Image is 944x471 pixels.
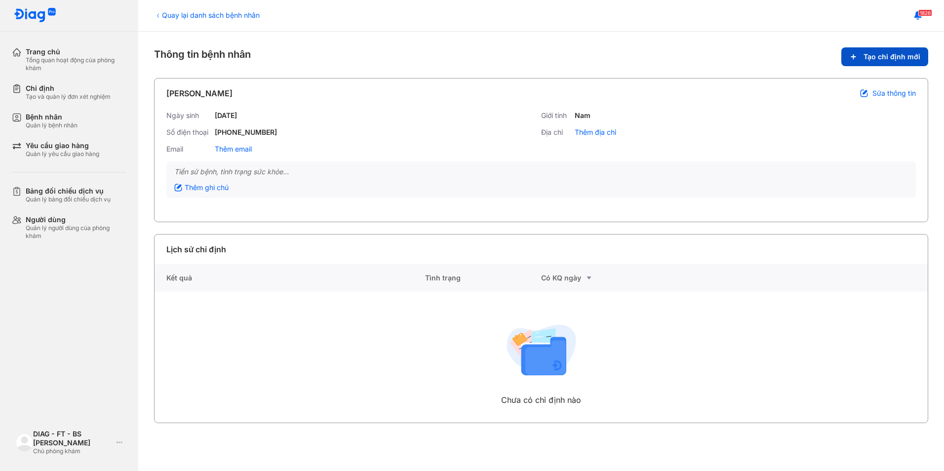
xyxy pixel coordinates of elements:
[841,47,928,66] button: Tạo chỉ định mới
[26,150,99,158] div: Quản lý yêu cầu giao hàng
[26,141,99,150] div: Yêu cầu giao hàng
[918,9,932,16] span: 1826
[541,272,657,284] div: Có KQ ngày
[166,145,211,154] div: Email
[864,52,920,61] span: Tạo chỉ định mới
[16,433,33,451] img: logo
[541,111,571,120] div: Giới tính
[166,128,211,137] div: Số điện thoại
[33,430,113,447] div: DIAG - FT - BS [PERSON_NAME]
[26,84,111,93] div: Chỉ định
[154,10,260,20] div: Quay lại danh sách bệnh nhân
[26,187,111,196] div: Bảng đối chiếu dịch vụ
[541,128,571,137] div: Địa chỉ
[501,394,581,406] div: Chưa có chỉ định nào
[215,111,237,120] div: [DATE]
[575,111,590,120] div: Nam
[26,224,126,240] div: Quản lý người dùng của phòng khám
[26,196,111,203] div: Quản lý bảng đối chiếu dịch vụ
[154,47,928,66] div: Thông tin bệnh nhân
[26,47,126,56] div: Trang chủ
[872,89,916,98] span: Sửa thông tin
[174,183,229,192] div: Thêm ghi chú
[215,145,252,154] div: Thêm email
[26,93,111,101] div: Tạo và quản lý đơn xét nghiệm
[575,128,616,137] div: Thêm địa chỉ
[33,447,113,455] div: Chủ phòng khám
[155,264,425,292] div: Kết quả
[174,167,908,176] div: Tiền sử bệnh, tình trạng sức khỏe...
[14,8,56,23] img: logo
[26,215,126,224] div: Người dùng
[425,264,541,292] div: Tình trạng
[166,243,226,255] div: Lịch sử chỉ định
[166,111,211,120] div: Ngày sinh
[215,128,277,137] div: [PHONE_NUMBER]
[166,87,233,99] div: [PERSON_NAME]
[26,56,126,72] div: Tổng quan hoạt động của phòng khám
[26,121,78,129] div: Quản lý bệnh nhân
[26,113,78,121] div: Bệnh nhân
